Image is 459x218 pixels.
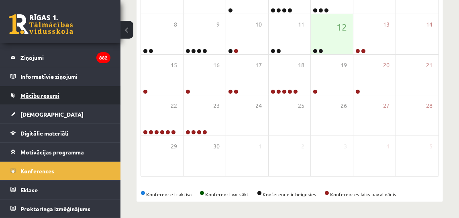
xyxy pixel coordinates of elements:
span: 17 [256,61,262,70]
div: Konference ir aktīva Konferenci var sākt Konference ir beigusies Konferences laiks nav atnācis [141,191,439,198]
span: 26 [341,101,347,110]
a: Rīgas 1. Tālmācības vidusskola [9,14,73,34]
a: Eklase [10,181,110,199]
span: 9 [216,20,220,29]
span: Eklase [20,186,38,193]
span: 21 [426,61,432,70]
span: 4 [386,142,390,151]
span: 19 [341,61,347,70]
span: 25 [298,101,304,110]
legend: Ziņojumi [20,48,110,67]
span: 29 [171,142,177,151]
a: Ziņojumi882 [10,48,110,67]
span: 18 [298,61,304,70]
a: [DEMOGRAPHIC_DATA] [10,105,110,123]
i: 882 [96,52,110,63]
span: 30 [213,142,220,151]
span: Mācību resursi [20,92,59,99]
span: Konferences [20,167,54,175]
span: 11 [298,20,304,29]
span: 2 [301,142,304,151]
a: Mācību resursi [10,86,110,105]
span: 10 [256,20,262,29]
span: 24 [256,101,262,110]
span: 3 [344,142,347,151]
span: 16 [213,61,220,70]
span: Motivācijas programma [20,148,84,156]
span: 28 [426,101,432,110]
span: 23 [213,101,220,110]
a: Motivācijas programma [10,143,110,161]
span: 1 [259,142,262,151]
span: 27 [383,101,390,110]
span: 5 [429,142,432,151]
a: Proktoringa izmēģinājums [10,199,110,218]
span: 12 [337,20,347,34]
span: [DEMOGRAPHIC_DATA] [20,111,84,118]
a: Informatīvie ziņojumi [10,67,110,86]
span: 14 [426,20,432,29]
span: 15 [171,61,177,70]
span: 22 [171,101,177,110]
span: 13 [383,20,390,29]
a: Konferences [10,162,110,180]
legend: Informatīvie ziņojumi [20,67,110,86]
span: 20 [383,61,390,70]
span: Proktoringa izmēģinājums [20,205,90,212]
span: 8 [174,20,177,29]
a: Digitālie materiāli [10,124,110,142]
span: Digitālie materiāli [20,130,68,137]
